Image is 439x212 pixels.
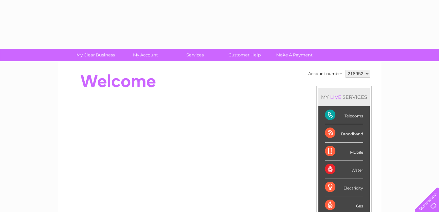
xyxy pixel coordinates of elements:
div: Mobile [325,143,363,160]
a: Make A Payment [267,49,321,61]
a: My Clear Business [69,49,123,61]
div: MY SERVICES [318,88,370,106]
a: Services [168,49,222,61]
td: Account number [307,68,344,79]
a: Customer Help [218,49,272,61]
div: LIVE [329,94,343,100]
div: Telecoms [325,106,363,124]
div: Broadband [325,124,363,142]
div: Water [325,160,363,178]
a: My Account [118,49,172,61]
div: Electricity [325,178,363,196]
